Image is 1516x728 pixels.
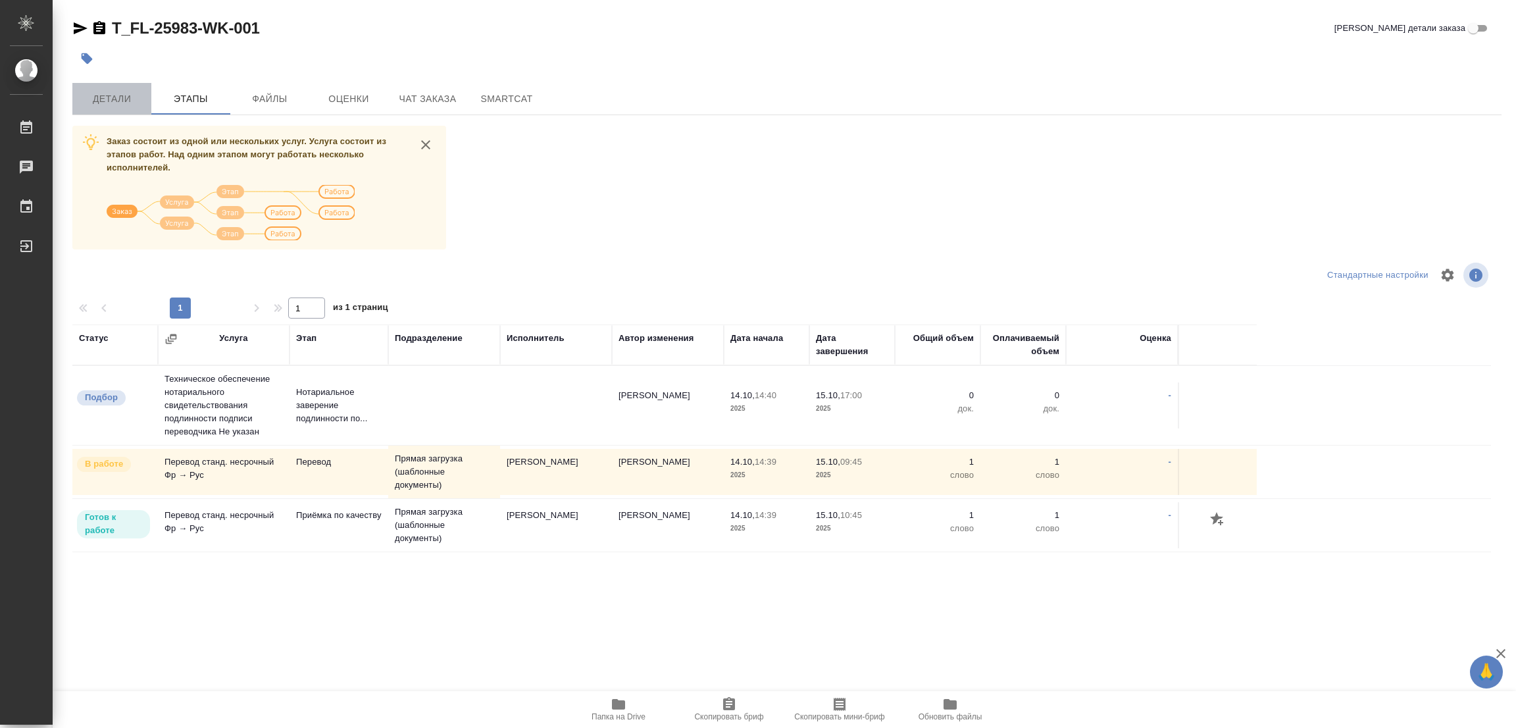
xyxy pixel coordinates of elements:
span: 🙏 [1475,658,1498,686]
p: 15.10, [816,510,840,520]
span: Оценки [317,91,380,107]
span: SmartCat [475,91,538,107]
div: split button [1324,265,1432,286]
button: Скопировать ссылку [91,20,107,36]
p: 0 [987,389,1059,402]
button: 🙏 [1470,656,1503,689]
span: [PERSON_NAME] детали заказа [1334,22,1465,35]
div: Статус [79,332,109,345]
div: Дата начала [730,332,783,345]
button: Добавить оценку [1207,509,1229,531]
p: 14.10, [730,457,755,467]
p: Готов к работе [85,511,142,537]
div: Автор изменения [619,332,694,345]
p: слово [987,469,1059,482]
p: 2025 [730,469,803,482]
a: - [1169,510,1171,520]
td: [PERSON_NAME] [612,502,724,548]
p: 1 [987,455,1059,469]
button: close [416,135,436,155]
p: 14.10, [730,510,755,520]
p: док. [901,402,974,415]
span: Настроить таблицу [1432,259,1463,291]
td: Перевод станд. несрочный Фр → Рус [158,449,290,495]
p: слово [901,522,974,535]
p: 14:40 [755,390,776,400]
p: 2025 [816,402,888,415]
p: 09:45 [840,457,862,467]
p: В работе [85,457,123,471]
p: 2025 [730,402,803,415]
p: 15.10, [816,457,840,467]
p: док. [987,402,1059,415]
td: [PERSON_NAME] [612,449,724,495]
span: из 1 страниц [333,299,388,319]
p: 1 [901,509,974,522]
a: - [1169,457,1171,467]
p: 1 [901,455,974,469]
p: 14:39 [755,510,776,520]
td: [PERSON_NAME] [500,449,612,495]
p: 15.10, [816,390,840,400]
a: - [1169,390,1171,400]
p: Нотариальное заверение подлинности по... [296,386,382,425]
td: Прямая загрузка (шаблонные документы) [388,499,500,552]
div: Оплачиваемый объем [987,332,1059,358]
td: [PERSON_NAME] [500,502,612,548]
div: Исполнитель [507,332,565,345]
p: слово [901,469,974,482]
p: 2025 [816,469,888,482]
button: Добавить тэг [72,44,101,73]
div: Общий объем [913,332,974,345]
div: Оценка [1140,332,1171,345]
span: Посмотреть информацию [1463,263,1491,288]
p: слово [987,522,1059,535]
div: Дата завершения [816,332,888,358]
span: Чат заказа [396,91,459,107]
p: 2025 [816,522,888,535]
button: Скопировать ссылку для ЯМессенджера [72,20,88,36]
p: Приёмка по качеству [296,509,382,522]
a: T_FL-25983-WK-001 [112,19,260,37]
p: 0 [901,389,974,402]
p: Перевод [296,455,382,469]
div: Подразделение [395,332,463,345]
p: 14.10, [730,390,755,400]
p: Подбор [85,391,118,404]
td: Прямая загрузка (шаблонные документы) [388,446,500,498]
span: Детали [80,91,143,107]
span: Этапы [159,91,222,107]
div: Этап [296,332,316,345]
td: [PERSON_NAME] [612,382,724,429]
span: Файлы [238,91,301,107]
p: 10:45 [840,510,862,520]
span: Заказ состоит из одной или нескольких услуг. Услуга состоит из этапов работ. Над одним этапом мог... [107,136,386,172]
p: 2025 [730,522,803,535]
button: Сгруппировать [164,332,178,346]
td: Техническое обеспечение нотариального свидетельствования подлинности подписи переводчика Не указан [158,366,290,445]
div: Услуга [219,332,247,345]
p: 1 [987,509,1059,522]
td: Перевод станд. несрочный Фр → Рус [158,502,290,548]
p: 17:00 [840,390,862,400]
p: 14:39 [755,457,776,467]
